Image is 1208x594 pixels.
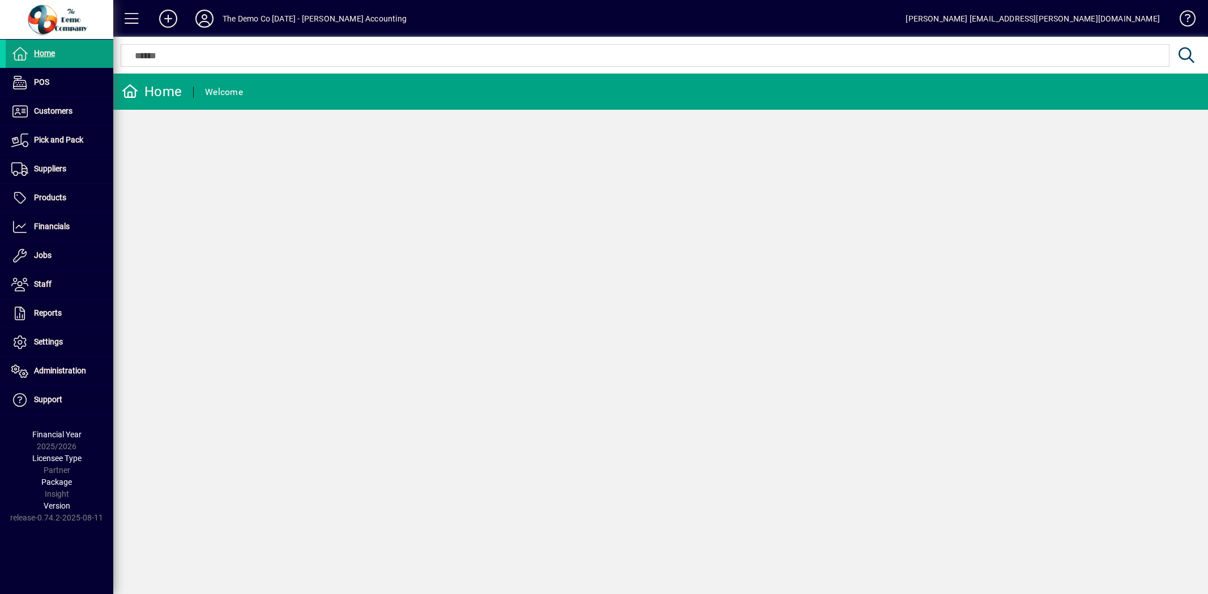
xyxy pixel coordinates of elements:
[34,251,52,260] span: Jobs
[34,106,72,115] span: Customers
[41,477,72,487] span: Package
[6,126,113,154] a: Pick and Pack
[34,49,55,58] span: Home
[1171,2,1194,39] a: Knowledge Base
[6,184,113,212] a: Products
[6,328,113,356] a: Settings
[6,242,113,270] a: Jobs
[223,10,407,28] div: The Demo Co [DATE] - [PERSON_NAME] Accounting
[34,395,62,404] span: Support
[34,78,49,87] span: POS
[32,430,82,439] span: Financial Year
[34,337,63,346] span: Settings
[150,8,186,29] button: Add
[34,366,86,375] span: Administration
[906,10,1160,28] div: [PERSON_NAME] [EMAIL_ADDRESS][PERSON_NAME][DOMAIN_NAME]
[6,386,113,414] a: Support
[34,135,83,144] span: Pick and Pack
[6,357,113,385] a: Administration
[6,270,113,299] a: Staff
[122,83,182,101] div: Home
[186,8,223,29] button: Profile
[34,193,66,202] span: Products
[34,164,66,173] span: Suppliers
[44,501,70,510] span: Version
[34,279,52,289] span: Staff
[6,155,113,183] a: Suppliers
[6,213,113,241] a: Financials
[34,308,62,317] span: Reports
[32,454,82,463] span: Licensee Type
[34,222,70,231] span: Financials
[6,299,113,328] a: Reports
[205,83,243,101] div: Welcome
[6,97,113,126] a: Customers
[6,68,113,97] a: POS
